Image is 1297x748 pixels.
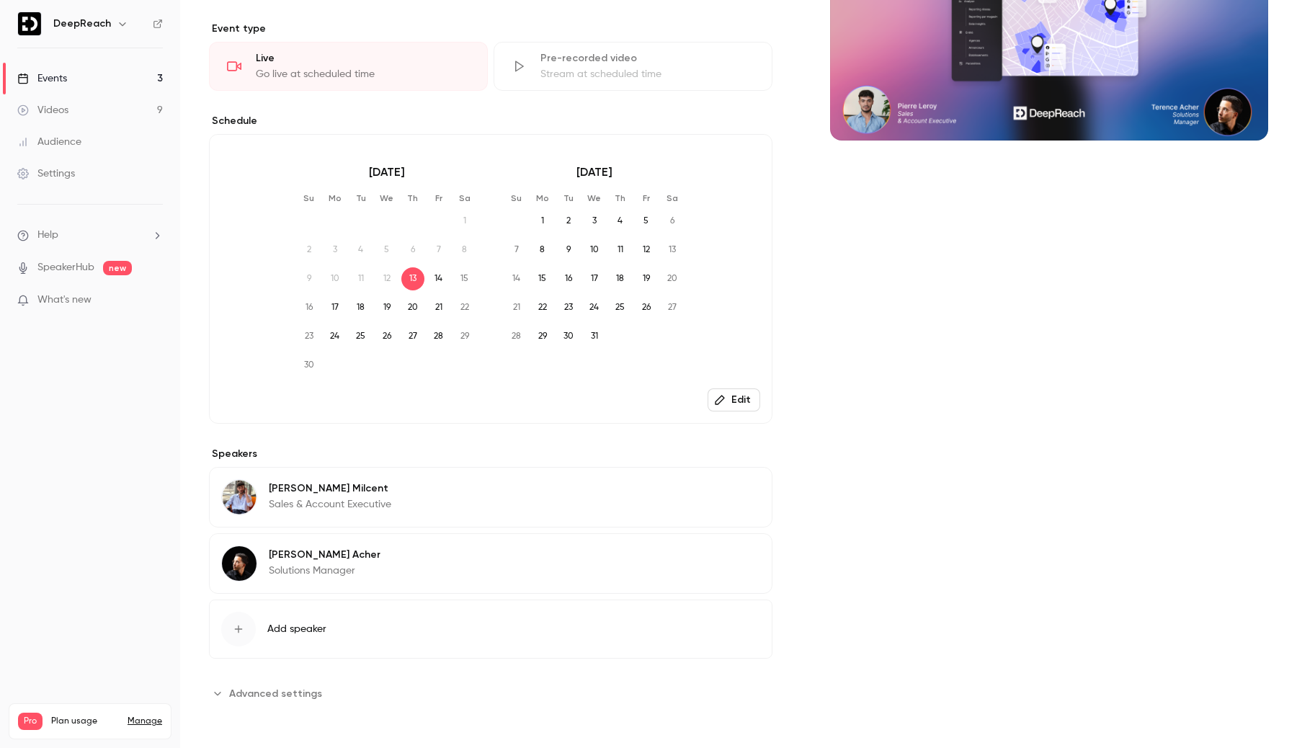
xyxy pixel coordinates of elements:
div: Pre-recorded video [540,51,754,66]
span: 10 [324,267,347,290]
span: new [103,261,132,275]
span: 5 [635,210,658,233]
span: 8 [531,239,554,262]
div: Olivier Milcent[PERSON_NAME] MilcentSales & Account Executive [209,467,772,527]
a: Manage [128,716,162,727]
span: 27 [401,325,424,348]
p: Solutions Manager [269,564,380,578]
span: 7 [505,239,528,262]
div: LiveGo live at scheduled time [209,42,488,91]
p: Sa [453,192,476,204]
button: Add speaker [209,600,772,659]
span: 26 [635,296,658,319]
span: 13 [661,239,684,262]
span: 24 [583,296,606,319]
span: 9 [557,239,580,262]
span: What's new [37,293,92,308]
span: 28 [427,325,450,348]
span: 25 [609,296,632,319]
span: 7 [427,239,450,262]
p: Sa [661,192,684,204]
p: Su [505,192,528,204]
span: 3 [324,239,347,262]
span: Help [37,228,58,243]
span: 23 [557,296,580,319]
p: [PERSON_NAME] Acher [269,548,380,562]
p: Tu [557,192,580,204]
p: Fr [427,192,450,204]
button: Advanced settings [209,682,331,705]
span: 1 [531,210,554,233]
span: 26 [375,325,398,348]
span: 19 [375,296,398,319]
span: 15 [531,267,554,290]
span: 23 [298,325,321,348]
div: Events [17,71,67,86]
p: Tu [349,192,373,204]
section: Advanced settings [209,682,772,705]
span: 28 [505,325,528,348]
span: 14 [505,267,528,290]
span: 16 [298,296,321,319]
span: 12 [635,239,658,262]
span: 20 [661,267,684,290]
div: Terence Acher[PERSON_NAME] AcherSolutions Manager [209,533,772,594]
span: 10 [583,239,606,262]
div: Live [256,51,470,66]
p: Th [609,192,632,204]
span: 6 [661,210,684,233]
span: 20 [401,296,424,319]
span: 31 [583,325,606,348]
span: 11 [609,239,632,262]
span: 12 [375,267,398,290]
span: 29 [453,325,476,348]
div: Audience [17,135,81,149]
span: Plan usage [51,716,119,727]
span: 19 [635,267,658,290]
span: 24 [324,325,347,348]
p: Fr [635,192,658,204]
div: Videos [17,103,68,117]
span: 25 [349,325,373,348]
span: 4 [349,239,373,262]
span: 2 [557,210,580,233]
label: Speakers [209,447,772,461]
p: Mo [324,192,347,204]
span: 29 [531,325,554,348]
div: Stream at scheduled time [540,67,754,81]
span: 17 [583,267,606,290]
div: Pre-recorded videoStream at scheduled time [494,42,772,91]
p: We [583,192,606,204]
span: 8 [453,239,476,262]
span: 6 [401,239,424,262]
span: Add speaker [267,622,326,636]
span: 11 [349,267,373,290]
span: 18 [609,267,632,290]
span: 1 [453,210,476,233]
span: Pro [18,713,43,730]
div: Go live at scheduled time [256,67,470,81]
p: Event type [209,22,772,36]
img: Olivier Milcent [222,480,257,515]
span: 22 [531,296,554,319]
span: 9 [298,267,321,290]
p: Sales & Account Executive [269,497,391,512]
p: Su [298,192,321,204]
img: Terence Acher [222,546,257,581]
p: [PERSON_NAME] Milcent [269,481,391,496]
span: 16 [557,267,580,290]
img: DeepReach [18,12,41,35]
div: Settings [17,166,75,181]
span: 14 [427,267,450,290]
span: 21 [505,296,528,319]
p: [DATE] [505,164,684,181]
p: Schedule [209,114,772,128]
span: 21 [427,296,450,319]
button: Edit [708,388,760,411]
span: 22 [453,296,476,319]
p: Th [401,192,424,204]
p: We [375,192,398,204]
span: Advanced settings [229,686,322,701]
a: SpeakerHub [37,260,94,275]
p: Mo [531,192,554,204]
